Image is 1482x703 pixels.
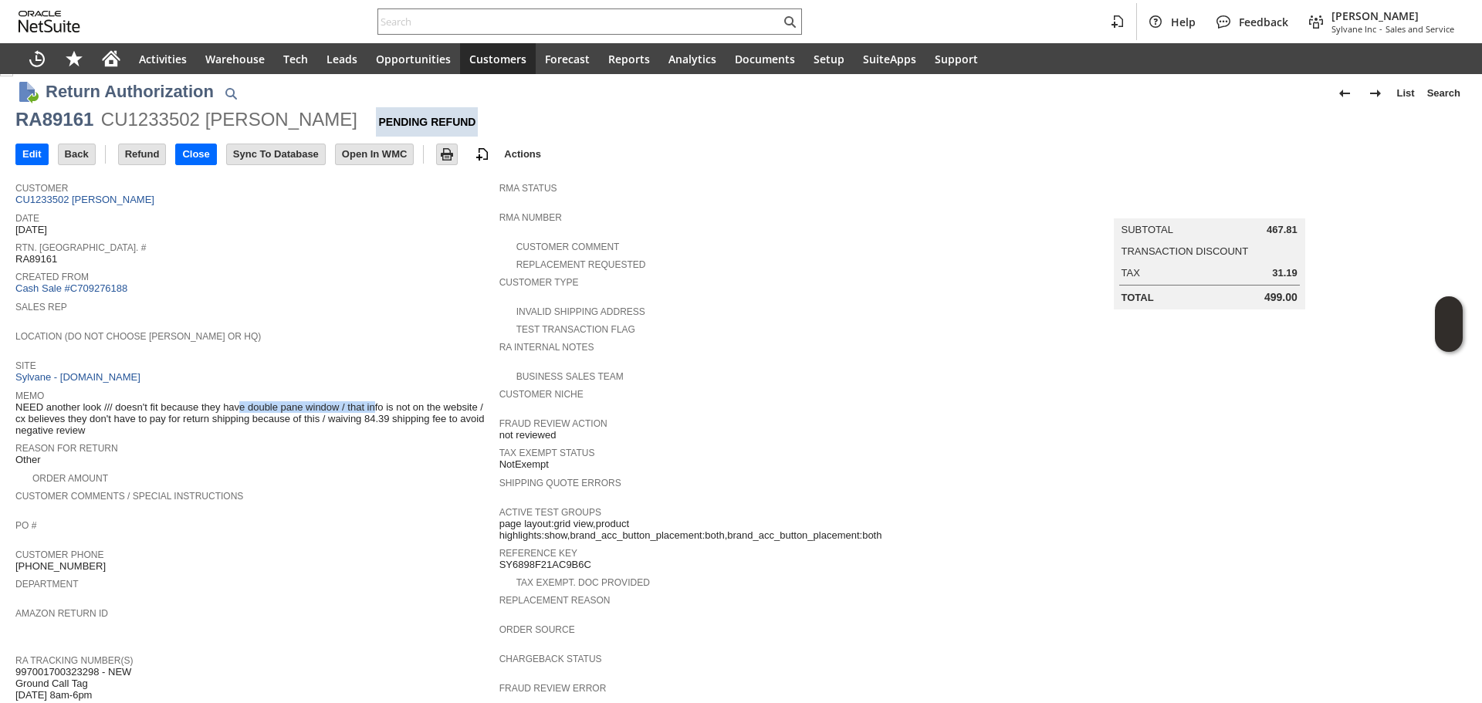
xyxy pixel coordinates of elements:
[176,144,215,164] input: Close
[499,478,621,488] a: Shipping Quote Errors
[1264,291,1298,304] span: 499.00
[499,595,611,606] a: Replacement reason
[536,43,599,74] a: Forecast
[15,608,108,619] a: Amazon Return ID
[196,43,274,74] a: Warehouse
[1435,296,1463,352] iframe: Click here to launch Oracle Guided Learning Help Panel
[222,84,240,103] img: Quick Find
[16,144,48,164] input: Edit
[608,52,650,66] span: Reports
[139,52,187,66] span: Activities
[814,52,844,66] span: Setup
[1171,15,1196,29] span: Help
[1386,23,1454,35] span: Sales and Service
[499,448,595,458] a: Tax Exempt Status
[499,458,549,471] span: NotExempt
[1391,81,1421,106] a: List
[15,302,67,313] a: Sales Rep
[1122,245,1249,257] a: Transaction Discount
[15,213,39,224] a: Date
[283,52,308,66] span: Tech
[1272,267,1298,279] span: 31.19
[499,548,577,559] a: Reference Key
[499,624,575,635] a: Order Source
[28,49,46,68] svg: Recent Records
[56,43,93,74] div: Shortcuts
[15,107,93,132] div: RA89161
[545,52,590,66] span: Forecast
[1122,224,1173,235] a: Subtotal
[15,579,79,590] a: Department
[935,52,978,66] span: Support
[516,371,624,382] a: Business Sales Team
[101,107,357,132] div: CU1233502 [PERSON_NAME]
[668,52,716,66] span: Analytics
[1379,23,1382,35] span: -
[499,389,584,400] a: Customer Niche
[378,12,780,31] input: Search
[15,443,118,454] a: Reason For Return
[376,107,478,137] div: Pending Refund
[1421,81,1467,106] a: Search
[19,43,56,74] a: Recent Records
[119,144,166,164] input: Refund
[15,491,243,502] a: Customer Comments / Special Instructions
[15,371,144,383] a: Sylvane - [DOMAIN_NAME]
[437,144,457,164] input: Print
[15,401,492,437] span: NEED another look /// doesn't fit because they have double pane window / that info is not on the ...
[1122,267,1140,279] a: Tax
[498,148,547,160] a: Actions
[863,52,916,66] span: SuiteApps
[599,43,659,74] a: Reports
[130,43,196,74] a: Activities
[854,43,925,74] a: SuiteApps
[15,183,68,194] a: Customer
[516,242,620,252] a: Customer Comment
[438,145,456,164] img: Print
[1267,224,1298,236] span: 467.81
[780,12,799,31] svg: Search
[499,683,607,694] a: Fraud Review Error
[659,43,726,74] a: Analytics
[317,43,367,74] a: Leads
[15,454,41,466] span: Other
[327,52,357,66] span: Leads
[336,144,414,164] input: Open In WMC
[15,360,36,371] a: Site
[516,577,650,588] a: Tax Exempt. Doc Provided
[32,473,108,484] a: Order Amount
[499,507,601,518] a: Active Test Groups
[15,520,36,531] a: PO #
[1331,23,1376,35] span: Sylvane Inc
[15,224,47,236] span: [DATE]
[726,43,804,74] a: Documents
[1366,84,1385,103] img: Next
[19,11,80,32] svg: logo
[376,52,451,66] span: Opportunities
[469,52,526,66] span: Customers
[499,277,579,288] a: Customer Type
[925,43,987,74] a: Support
[15,242,146,253] a: Rtn. [GEOGRAPHIC_DATA]. #
[15,331,261,342] a: Location (Do Not Choose [PERSON_NAME] or HQ)
[499,418,607,429] a: Fraud Review Action
[1114,194,1305,218] caption: Summary
[46,79,214,104] h1: Return Authorization
[499,429,557,441] span: not reviewed
[15,194,158,205] a: CU1233502 [PERSON_NAME]
[499,342,594,353] a: RA Internal Notes
[735,52,795,66] span: Documents
[227,144,325,164] input: Sync To Database
[59,144,95,164] input: Back
[460,43,536,74] a: Customers
[15,253,57,265] span: RA89161
[1335,84,1354,103] img: Previous
[499,212,562,223] a: RMA Number
[499,654,602,664] a: Chargeback Status
[1122,292,1154,303] a: Total
[274,43,317,74] a: Tech
[102,49,120,68] svg: Home
[15,655,133,666] a: RA Tracking Number(s)
[473,145,492,164] img: add-record.svg
[15,272,89,282] a: Created From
